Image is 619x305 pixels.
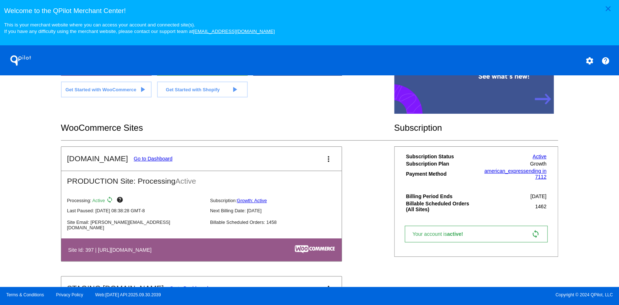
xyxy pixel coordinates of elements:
mat-icon: sync [106,196,115,205]
h2: WooCommerce Sites [61,123,394,133]
span: [DATE] [531,193,546,199]
a: Get Started with WooCommerce [61,82,152,97]
a: Get Started with Shopify [157,82,248,97]
th: Subscription Plan [405,160,476,167]
span: Your account is [412,231,470,237]
th: Billable Scheduled Orders (All Sites) [405,200,476,213]
p: Subscription: [210,198,347,203]
a: american_expressending in 7112 [484,168,546,180]
mat-icon: play_arrow [230,85,239,94]
span: Get Started with WooCommerce [65,87,136,92]
h1: QPilot [6,53,35,68]
mat-icon: more_vert [324,284,333,293]
th: Subscription Status [405,153,476,160]
a: Active [533,154,546,159]
p: Billable Scheduled Orders: 1458 [210,220,347,225]
mat-icon: more_vert [324,155,333,163]
span: active! [447,231,466,237]
mat-icon: settings [585,57,594,65]
h2: PRODUCTION Site: Processing [61,171,342,185]
h3: Welcome to the QPilot Merchant Center! [4,7,615,15]
a: Go to Dashboard [170,285,209,291]
mat-icon: close [604,4,612,13]
a: Go to Dashboard [134,156,173,162]
h2: [DOMAIN_NAME] [67,154,128,163]
th: Billing Period Ends [405,193,476,200]
a: Growth: Active [237,198,267,203]
a: Privacy Policy [56,292,83,297]
span: Get Started with Shopify [166,87,220,92]
span: american_express [484,168,525,174]
mat-icon: help [116,196,125,205]
mat-icon: help [601,57,610,65]
span: Growth [530,161,546,167]
h4: Site Id: 397 | [URL][DOMAIN_NAME] [68,247,155,253]
p: Site Email: [PERSON_NAME][EMAIL_ADDRESS][DOMAIN_NAME] [67,220,204,230]
h2: Subscription [394,123,558,133]
span: Active [92,198,105,203]
a: [EMAIL_ADDRESS][DOMAIN_NAME] [193,29,275,34]
a: Terms & Conditions [6,292,44,297]
img: c53aa0e5-ae75-48aa-9bee-956650975ee5 [295,245,335,253]
span: Active [176,177,196,185]
p: Next Billing Date: [DATE] [210,208,347,213]
small: This is your merchant website where you can access your account and connected site(s). If you hav... [4,22,275,34]
mat-icon: sync [531,230,540,238]
p: Last Paused: [DATE] 08:38:28 GMT-8 [67,208,204,213]
th: Payment Method [405,168,476,180]
a: Web:[DATE] API:2025.09.30.2039 [95,292,161,297]
h2: STAGING [DOMAIN_NAME] [67,284,164,293]
a: Your account isactive! sync [405,226,547,242]
span: Copyright © 2024 QPilot, LLC [316,292,613,297]
span: 1462 [535,204,546,209]
mat-icon: play_arrow [138,85,147,94]
p: Processing: [67,196,204,205]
